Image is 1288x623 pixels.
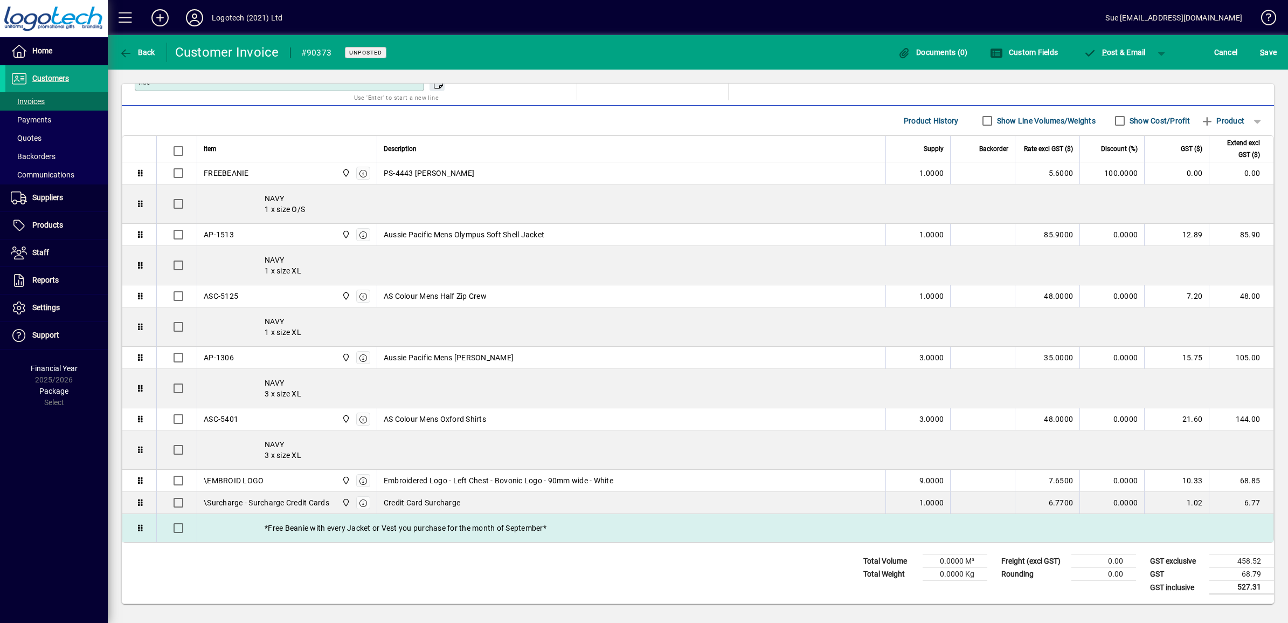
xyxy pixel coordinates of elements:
[1102,48,1107,57] span: P
[384,497,460,508] span: Credit Card Surcharge
[1209,347,1273,369] td: 105.00
[919,168,944,179] span: 1.0000
[31,364,78,373] span: Financial Year
[5,147,108,166] a: Backorders
[919,475,944,486] span: 9.0000
[197,430,1273,469] div: NAVY 3 x size XL
[895,43,971,62] button: Documents (0)
[5,322,108,349] a: Support
[1209,285,1273,307] td: 48.00
[32,221,63,229] span: Products
[919,291,944,302] span: 1.0000
[39,387,68,395] span: Package
[197,246,1273,285] div: NAVY 1 x size XL
[1209,492,1273,514] td: 6.77
[923,568,987,581] td: 0.0000 Kg
[1022,291,1073,302] div: 48.0000
[1209,224,1273,246] td: 85.90
[1079,492,1144,514] td: 0.0000
[1144,285,1209,307] td: 7.20
[339,167,351,179] span: Central
[5,267,108,294] a: Reports
[177,8,212,28] button: Profile
[5,166,108,184] a: Communications
[1079,347,1144,369] td: 0.0000
[1145,568,1209,581] td: GST
[384,475,613,486] span: Embroidered Logo - Left Chest - Bovonic Logo - 90mm wide - White
[204,352,234,363] div: AP-1306
[1022,497,1073,508] div: 6.7700
[1195,111,1250,131] button: Product
[1022,475,1073,486] div: 7.6500
[204,143,217,155] span: Item
[1181,143,1202,155] span: GST ($)
[32,331,59,339] span: Support
[32,303,60,312] span: Settings
[1022,229,1073,240] div: 85.9000
[987,43,1061,62] button: Custom Fields
[384,168,474,179] span: PS-4443 [PERSON_NAME]
[1144,408,1209,430] td: 21.60
[1145,581,1209,594] td: GST inclusive
[979,143,1008,155] span: Backorder
[339,352,351,364] span: Central
[924,143,944,155] span: Supply
[339,497,351,509] span: Central
[354,91,439,104] mat-hint: Use 'Enter' to start a new line
[5,92,108,111] a: Invoices
[11,152,56,161] span: Backorders
[1209,408,1273,430] td: 144.00
[204,475,264,486] div: \EMBROID LOGO
[32,46,52,55] span: Home
[301,44,332,61] div: #90373
[1209,470,1273,492] td: 68.85
[5,129,108,147] a: Quotes
[197,184,1273,223] div: NAVY 1 x size O/S
[197,369,1273,408] div: NAVY 3 x size XL
[923,555,987,568] td: 0.0000 M³
[11,115,51,124] span: Payments
[1078,43,1151,62] button: Post & Email
[1071,568,1136,581] td: 0.00
[1022,352,1073,363] div: 35.0000
[197,514,1273,542] div: *Free Beanie with every Jacket or Vest you purchase for the month of September*
[143,8,177,28] button: Add
[339,413,351,425] span: Central
[1079,408,1144,430] td: 0.0000
[1216,137,1260,161] span: Extend excl GST ($)
[1257,43,1279,62] button: Save
[1022,168,1073,179] div: 5.6000
[1145,555,1209,568] td: GST exclusive
[1105,9,1242,26] div: Sue [EMAIL_ADDRESS][DOMAIN_NAME]
[919,229,944,240] span: 1.0000
[384,352,514,363] span: Aussie Pacific Mens [PERSON_NAME]
[204,414,238,425] div: ASC-5401
[1127,115,1190,126] label: Show Cost/Profit
[11,134,41,142] span: Quotes
[5,38,108,65] a: Home
[1209,581,1274,594] td: 527.31
[1209,162,1273,184] td: 0.00
[1253,2,1275,37] a: Knowledge Base
[5,212,108,239] a: Products
[1144,492,1209,514] td: 1.02
[11,97,45,106] span: Invoices
[996,555,1071,568] td: Freight (excl GST)
[1101,143,1138,155] span: Discount (%)
[175,44,279,61] div: Customer Invoice
[339,229,351,241] span: Central
[384,414,486,425] span: AS Colour Mens Oxford Shirts
[1144,470,1209,492] td: 10.33
[1144,347,1209,369] td: 15.75
[1079,162,1144,184] td: 100.0000
[116,43,158,62] button: Back
[5,295,108,321] a: Settings
[996,568,1071,581] td: Rounding
[5,184,108,211] a: Suppliers
[1211,43,1241,62] button: Cancel
[1144,224,1209,246] td: 12.89
[1260,48,1264,57] span: S
[32,276,59,284] span: Reports
[32,193,63,202] span: Suppliers
[1079,470,1144,492] td: 0.0000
